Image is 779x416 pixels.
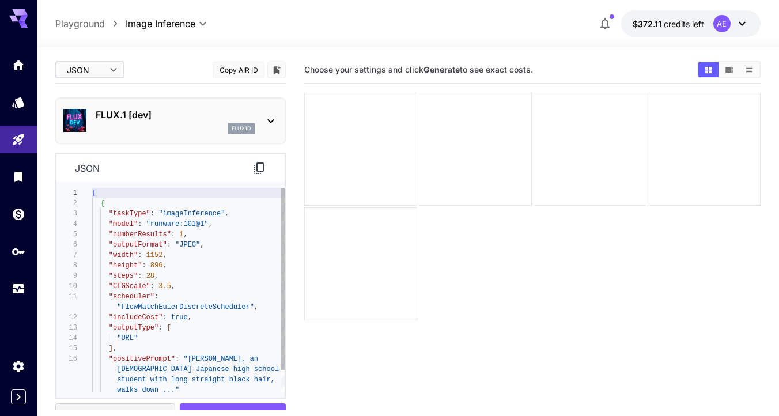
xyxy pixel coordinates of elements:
span: : [138,220,142,228]
p: json [75,161,100,175]
span: Choose your settings and click to see exact costs. [304,65,533,74]
span: [DEMOGRAPHIC_DATA] Japanese high school [117,365,279,373]
span: "positivePrompt" [109,355,175,363]
span: "width" [109,251,138,259]
div: 5 [56,229,77,240]
span: 1 [179,230,183,239]
div: 8 [56,260,77,271]
span: 896 [150,262,163,270]
span: : [175,355,179,363]
span: "imageInference" [158,210,225,218]
span: walks down ..." [117,386,179,394]
span: "CFGScale" [109,282,150,290]
span: : [154,293,158,301]
span: "numberResults" [109,230,171,239]
div: 3 [56,209,77,219]
button: $372.11273AE [621,10,761,37]
span: , [163,251,167,259]
button: Copy AIR ID [213,62,264,78]
span: , [254,303,258,311]
span: "outputFormat" [109,241,167,249]
div: 14 [56,333,77,343]
span: ] [109,345,113,353]
span: : [142,262,146,270]
button: Show images in grid view [698,62,719,77]
span: { [101,199,105,207]
span: "FlowMatchEulerDiscreteScheduler" [117,303,254,311]
button: Show images in video view [719,62,739,77]
span: "runware:101@1" [146,220,209,228]
span: , [188,313,192,322]
b: Generate [423,65,460,74]
span: , [209,220,213,228]
div: $372.11273 [633,18,704,30]
div: FLUX.1 [dev]flux1d [63,103,278,138]
span: "JPEG" [175,241,200,249]
div: Wallet [12,207,25,221]
span: 3.5 [158,282,171,290]
div: Models [12,95,25,109]
span: , [154,272,158,280]
span: : [150,210,154,218]
span: : [138,272,142,280]
a: Playground [55,17,105,31]
span: "outputType" [109,324,158,332]
span: "model" [109,220,138,228]
span: : [163,313,167,322]
span: , [225,210,229,218]
div: API Keys [12,244,25,259]
div: Home [12,58,25,72]
span: "height" [109,262,142,270]
span: : [171,230,175,239]
nav: breadcrumb [55,17,126,31]
div: 11 [56,292,77,302]
span: [ [167,324,171,332]
div: 7 [56,250,77,260]
button: Show images in list view [739,62,759,77]
div: 6 [56,240,77,250]
span: , [200,241,204,249]
div: Settings [12,359,25,373]
span: "steps" [109,272,138,280]
div: 1 [56,188,77,198]
div: Show images in grid viewShow images in video viewShow images in list view [697,61,761,78]
div: 16 [56,354,77,364]
span: , [171,282,175,290]
div: 15 [56,343,77,354]
span: , [113,345,117,353]
span: "URL" [117,334,138,342]
span: , [163,262,167,270]
span: , [184,230,188,239]
span: 1152 [146,251,163,259]
div: 10 [56,281,77,292]
span: student with long straight black hair, [117,376,275,384]
div: Usage [12,282,25,296]
div: 9 [56,271,77,281]
p: flux1d [232,124,251,133]
span: credits left [664,19,704,29]
div: 2 [56,198,77,209]
div: 13 [56,323,77,333]
span: : [158,324,162,332]
span: true [171,313,188,322]
span: "taskType" [109,210,150,218]
span: : [138,251,142,259]
p: FLUX.1 [dev] [96,108,255,122]
span: : [167,241,171,249]
div: 4 [56,219,77,229]
div: AE [713,15,731,32]
div: Playground [12,133,25,147]
span: [ [92,189,96,197]
div: 12 [56,312,77,323]
span: Image Inference [126,17,195,31]
span: "scheduler" [109,293,154,301]
span: 28 [146,272,154,280]
button: Expand sidebar [11,389,26,404]
button: Add to library [271,63,282,77]
span: JSON [67,64,103,76]
span: $372.11 [633,19,664,29]
span: "includeCost" [109,313,163,322]
span: "[PERSON_NAME], an [184,355,259,363]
